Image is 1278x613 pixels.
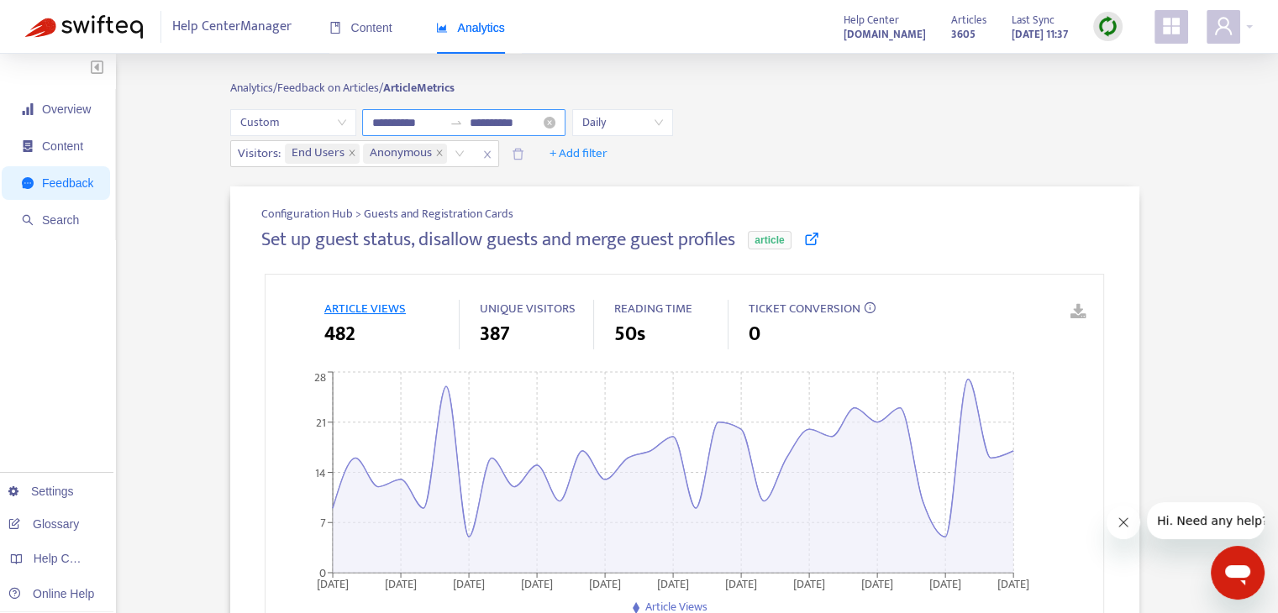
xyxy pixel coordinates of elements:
[42,213,79,227] span: Search
[10,12,121,25] span: Hi. Need any help?
[240,110,346,135] span: Custom
[749,298,860,319] span: TICKET CONVERSION
[1107,506,1140,539] iframe: Cerrar mensaje
[34,552,103,565] span: Help Centers
[319,563,326,583] tspan: 0
[329,22,341,34] span: book
[329,21,392,34] span: Content
[793,574,825,594] tspan: [DATE]
[22,214,34,226] span: search
[348,149,356,159] span: close
[292,144,344,164] span: End Users
[22,177,34,189] span: message
[8,485,74,498] a: Settings
[1147,502,1265,539] iframe: Mensaje de la compañía
[172,11,292,43] span: Help Center Manager
[324,298,406,319] span: ARTICLE VIEWS
[614,298,692,319] span: READING TIME
[317,574,349,594] tspan: [DATE]
[844,24,926,44] a: [DOMAIN_NAME]
[589,574,621,594] tspan: [DATE]
[844,25,926,44] strong: [DOMAIN_NAME]
[324,319,355,349] span: 482
[476,144,498,165] span: close
[951,25,976,44] strong: 3605
[582,110,663,135] span: Daily
[316,413,326,432] tspan: 21
[550,144,607,164] span: + Add filter
[749,319,760,349] span: 0
[22,140,34,152] span: container
[42,102,91,116] span: Overview
[314,368,326,387] tspan: 28
[261,204,355,223] span: Configuration Hub
[1161,16,1181,36] span: appstore
[42,176,93,190] span: Feedback
[315,464,326,483] tspan: 14
[1213,16,1233,36] span: user
[861,574,893,594] tspan: [DATE]
[320,513,326,532] tspan: 7
[231,141,283,166] span: Visitors :
[614,319,645,349] span: 50s
[450,116,463,129] span: to
[725,574,757,594] tspan: [DATE]
[512,148,524,160] span: delete
[453,574,485,594] tspan: [DATE]
[450,116,463,129] span: swap-right
[435,149,444,159] span: close
[370,144,432,164] span: Anonymous
[285,144,360,164] span: End Users
[436,21,505,34] span: Analytics
[1012,25,1068,44] strong: [DATE] 11:37
[261,228,735,251] h4: Set up guest status, disallow guests and merge guest profiles
[364,205,513,223] span: Guests and Registration Cards
[385,574,417,594] tspan: [DATE]
[436,22,448,34] span: area-chart
[951,11,986,29] span: Articles
[25,15,143,39] img: Swifteq
[22,103,34,115] span: signal
[230,78,383,97] span: Analytics/ Feedback on Articles/
[748,231,791,249] span: article
[8,517,79,531] a: Glossary
[657,574,689,594] tspan: [DATE]
[844,11,899,29] span: Help Center
[383,78,455,97] strong: Article Metrics
[1211,546,1265,600] iframe: Botón para iniciar la ventana de mensajería
[997,574,1029,594] tspan: [DATE]
[8,587,94,600] a: Online Help
[355,204,364,223] span: >
[42,139,83,153] span: Content
[521,574,553,594] tspan: [DATE]
[480,319,510,349] span: 387
[363,144,447,164] span: Anonymous
[929,574,961,594] tspan: [DATE]
[480,298,576,319] span: UNIQUE VISITORS
[537,140,620,167] button: + Add filter
[1012,11,1054,29] span: Last Sync
[1097,16,1118,37] img: sync.dc5367851b00ba804db3.png
[544,117,555,128] span: close-circle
